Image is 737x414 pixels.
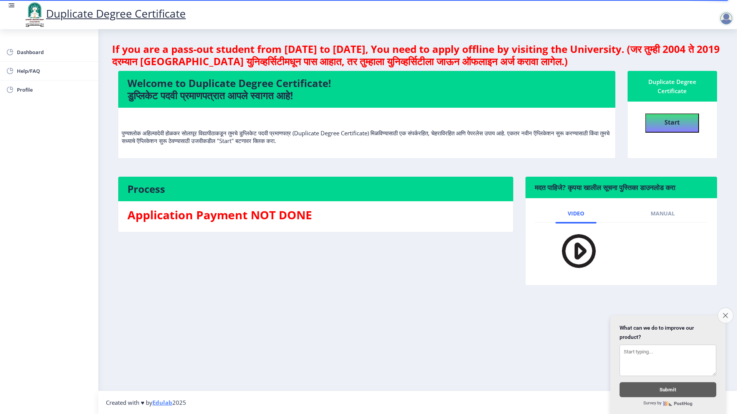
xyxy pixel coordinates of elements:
[17,85,92,94] span: Profile
[112,43,723,67] h4: If you are a pass-out student from [DATE] to [DATE], You need to apply offline by visiting the Un...
[645,113,699,133] button: Start
[106,399,186,406] span: Created with ♥ by 2025
[638,204,687,223] a: Manual
[17,48,92,57] span: Dashboard
[547,229,601,273] img: PLAY.png
[17,66,92,76] span: Help/FAQ
[568,210,584,217] span: Video
[535,183,708,192] h6: मदत पाहिजे? कृपया खालील सूचना पुस्तिका डाउनलोड करा
[127,183,504,195] h4: Process
[555,204,597,223] a: Video
[127,207,504,223] h3: Application Payment NOT DONE
[637,77,708,95] div: Duplicate Degree Certificate
[122,114,612,145] p: पुण्यश्लोक अहिल्यादेवी होळकर सोलापूर विद्यापीठाकडून तुमचे डुप्लिकेट पदवी प्रमाणपत्र (Duplicate De...
[23,6,186,21] a: Duplicate Degree Certificate
[127,77,606,102] h4: Welcome to Duplicate Degree Certificate! डुप्लिकेट पदवी प्रमाणपत्रात आपले स्वागत आहे!
[664,118,680,127] b: Start
[23,2,46,28] img: logo
[651,210,675,217] span: Manual
[152,399,172,406] a: Edulab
